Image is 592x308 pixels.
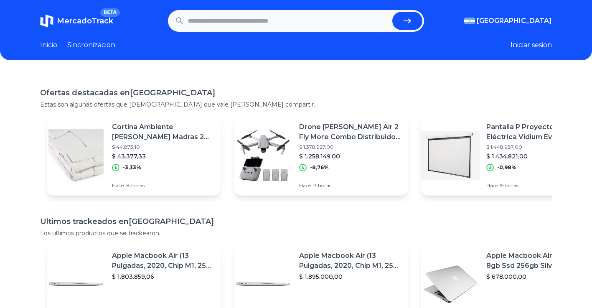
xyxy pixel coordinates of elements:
p: $ 1.434.821,00 [486,152,588,160]
p: $ 43.377,33 [112,152,214,160]
p: Hace 13 horas [299,182,401,189]
p: $ 1.803.859,06 [112,272,214,281]
p: -3,33% [123,164,141,171]
p: $ 44.873,10 [112,144,214,150]
p: $ 678.000,00 [486,272,588,281]
p: Apple Macbook Air (13 Pulgadas, 2020, Chip M1, 256 Gb De Ssd, 8 Gb De Ram) - Plata [299,251,401,271]
p: $ 1.378.927,00 [299,144,401,150]
span: BETA [100,8,120,17]
p: $ 1.258.149,00 [299,152,401,160]
img: Argentina [464,18,475,24]
img: Featured image [47,126,105,185]
a: Inicio [40,40,57,50]
p: Drone [PERSON_NAME] Air 2 Fly More Combo Distribuidor Oficial [299,122,401,142]
p: Los ultimos productos que se trackearon. [40,229,552,237]
a: Sincronizacion [67,40,115,50]
p: -0,98% [497,164,516,171]
p: Hace 18 horas [112,182,214,189]
p: $ 1.895.000,00 [299,272,401,281]
a: Featured imageDrone [PERSON_NAME] Air 2 Fly More Combo Distribuidor Oficial$ 1.378.927,00$ 1.258.... [234,115,408,196]
span: MercadoTrack [57,16,113,25]
p: Apple Macbook Air (13 Pulgadas, 2020, Chip M1, 256 Gb De Ssd, 8 Gb De Ram) - Plata [112,251,214,271]
h1: Ofertas destacadas en [GEOGRAPHIC_DATA] [40,87,552,99]
button: [GEOGRAPHIC_DATA] [464,16,552,26]
p: Cortina Ambiente [PERSON_NAME] Madras 2 Paños 150 X 210 Cm [112,122,214,142]
p: $ 1.448.987,00 [486,144,588,150]
span: [GEOGRAPHIC_DATA] [477,16,552,26]
button: Iniciar sesion [511,40,552,50]
img: MercadoTrack [40,14,53,28]
a: Featured imageCortina Ambiente [PERSON_NAME] Madras 2 Paños 150 X 210 Cm$ 44.873,10$ 43.377,33-3,... [47,115,221,196]
img: Featured image [234,126,292,185]
p: -8,76% [310,164,329,171]
p: Pantalla P Proyector Eléctrica Vidium Ev107ws 16:9 240x135cm [486,122,588,142]
h1: Ultimos trackeados en [GEOGRAPHIC_DATA] [40,216,552,227]
img: Featured image [421,126,480,185]
p: Apple Macbook Air 13 Core I5 8gb Ssd 256gb Silver [486,251,588,271]
p: Hace 19 horas [486,182,588,189]
a: MercadoTrackBETA [40,14,113,28]
p: Estas son algunas ofertas que [DEMOGRAPHIC_DATA] que vale [PERSON_NAME] compartir. [40,100,552,109]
